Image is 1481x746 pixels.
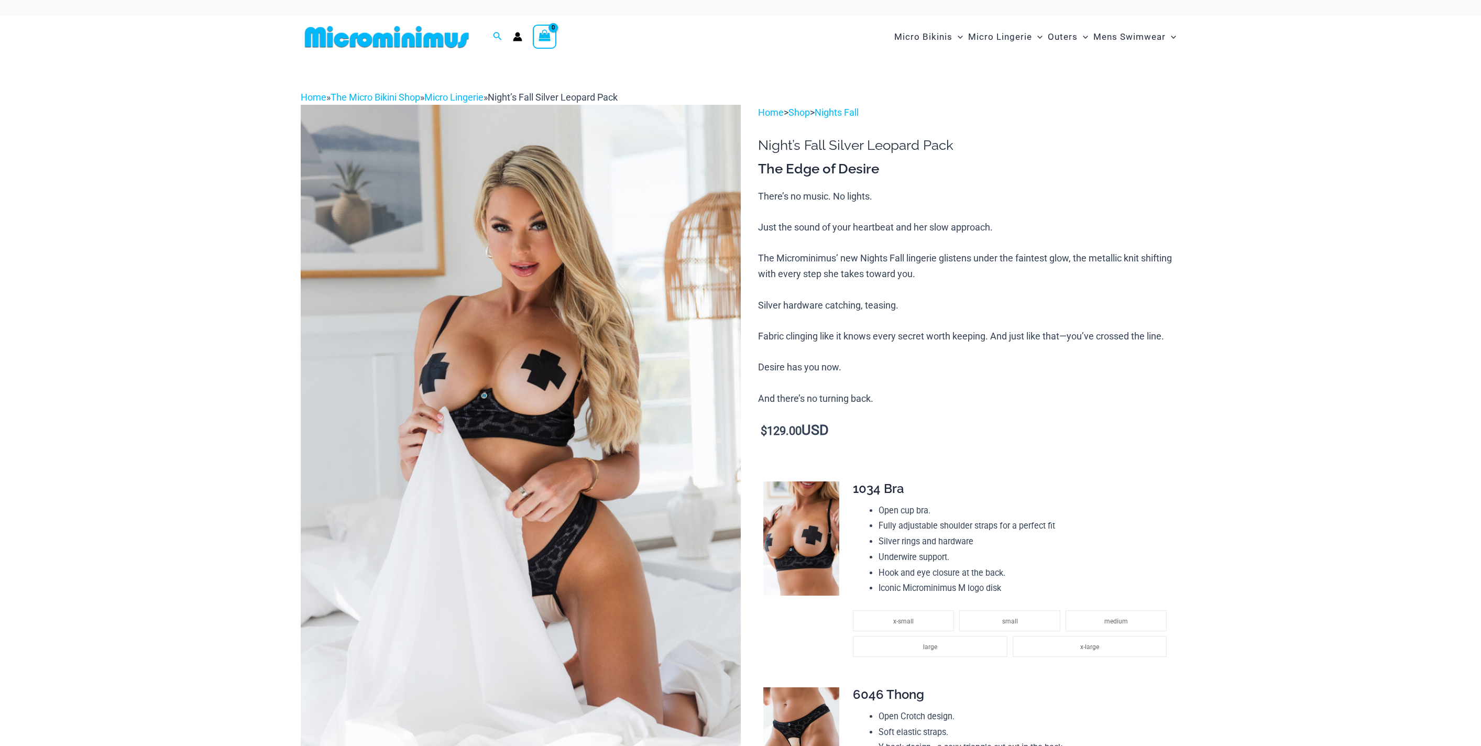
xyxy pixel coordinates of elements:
[815,107,859,118] a: Nights Fall
[758,105,1180,120] p: > >
[952,24,963,50] span: Menu Toggle
[879,709,1172,725] li: Open Crotch design.
[1045,21,1091,53] a: OutersMenu ToggleMenu Toggle
[879,550,1172,565] li: Underwire support.
[879,725,1172,740] li: Soft elastic straps.
[761,424,802,437] bdi: 129.00
[1093,24,1166,50] span: Mens Swimwear
[853,610,954,631] li: x-small
[513,32,522,41] a: Account icon link
[1166,24,1176,50] span: Menu Toggle
[761,424,767,437] span: $
[493,30,502,43] a: Search icon link
[879,565,1172,581] li: Hook and eye closure at the back.
[488,92,618,103] span: Night’s Fall Silver Leopard Pack
[1091,21,1179,53] a: Mens SwimwearMenu ToggleMenu Toggle
[763,481,839,596] img: Nights Fall Silver Leopard 1036 Bra
[758,189,1180,407] p: There’s no music. No lights. Just the sound of your heartbeat and her slow approach. The Micromin...
[923,643,937,651] span: large
[1066,610,1167,631] li: medium
[968,24,1032,50] span: Micro Lingerie
[1104,618,1128,625] span: medium
[758,423,1180,439] p: USD
[424,92,484,103] a: Micro Lingerie
[879,534,1172,550] li: Silver rings and hardware
[331,92,420,103] a: The Micro Bikini Shop
[301,25,473,49] img: MM SHOP LOGO FLAT
[758,107,784,118] a: Home
[1048,24,1078,50] span: Outers
[893,618,914,625] span: x-small
[1078,24,1088,50] span: Menu Toggle
[788,107,810,118] a: Shop
[1080,643,1099,651] span: x-large
[1032,24,1043,50] span: Menu Toggle
[853,481,904,496] span: 1034 Bra
[301,92,618,103] span: » » »
[853,636,1007,657] li: large
[879,580,1172,596] li: Iconic Microminimus M logo disk
[894,24,952,50] span: Micro Bikinis
[1013,636,1167,657] li: x-large
[301,92,326,103] a: Home
[879,503,1172,519] li: Open cup bra.
[892,21,966,53] a: Micro BikinisMenu ToggleMenu Toggle
[758,137,1180,153] h1: Night’s Fall Silver Leopard Pack
[758,160,1180,178] h3: The Edge of Desire
[959,610,1060,631] li: small
[879,518,1172,534] li: Fully adjustable shoulder straps for a perfect fit
[853,687,924,702] span: 6046 Thong
[966,21,1045,53] a: Micro LingerieMenu ToggleMenu Toggle
[533,25,557,49] a: View Shopping Cart, empty
[890,19,1181,54] nav: Site Navigation
[1002,618,1018,625] span: small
